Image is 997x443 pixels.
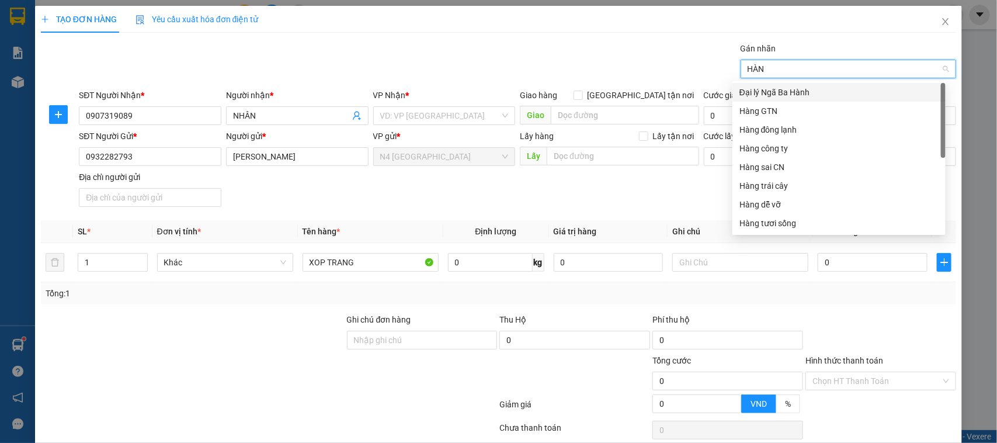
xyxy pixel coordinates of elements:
[164,254,286,271] span: Khác
[373,91,406,100] span: VP Nhận
[748,62,767,76] input: Gán nhãn
[554,253,663,272] input: 0
[739,105,939,117] div: Hàng GTN
[704,91,762,100] label: Cước giao hàng
[380,148,509,165] span: N4 Bình Phước
[79,89,221,102] div: SĐT Người Nhận
[739,142,939,155] div: Hàng công ty
[46,287,385,300] div: Tổng: 1
[78,227,87,236] span: SL
[739,179,939,192] div: Hàng trái cây
[739,198,939,211] div: Hàng dễ vỡ
[499,315,526,324] span: Thu Hộ
[551,106,699,124] input: Dọc đường
[79,188,221,207] input: Địa chỉ của người gửi
[732,120,946,139] div: Hàng đông lạnh
[652,356,691,365] span: Tổng cước
[352,111,362,120] span: user-add
[373,130,516,143] div: VP gửi
[520,106,551,124] span: Giao
[347,315,411,324] label: Ghi chú đơn hàng
[347,331,498,349] input: Ghi chú đơn hàng
[732,195,946,214] div: Hàng dễ vỡ
[50,110,67,119] span: plus
[547,147,699,165] input: Dọc đường
[732,139,946,158] div: Hàng công ty
[652,313,803,331] div: Phí thu hộ
[941,17,950,26] span: close
[226,130,369,143] div: Người gửi
[739,217,939,230] div: Hàng tươi sống
[79,130,221,143] div: SĐT Người Gửi
[929,6,962,39] button: Close
[672,253,808,272] input: Ghi Chú
[785,399,791,409] span: %
[554,227,597,236] span: Giá trị hàng
[136,15,145,25] img: icon
[648,130,699,143] span: Lấy tận nơi
[732,83,946,102] div: Đại lý Ngã Ba Hành
[520,147,547,165] span: Lấy
[732,176,946,195] div: Hàng trái cây
[937,258,951,267] span: plus
[41,15,49,23] span: plus
[751,399,767,409] span: VND
[49,105,68,124] button: plus
[41,15,117,24] span: TẠO ĐƠN HÀNG
[704,131,756,141] label: Cước lấy hàng
[226,89,369,102] div: Người nhận
[732,214,946,233] div: Hàng tươi sống
[136,15,259,24] span: Yêu cầu xuất hóa đơn điện tử
[739,123,939,136] div: Hàng đông lạnh
[303,227,341,236] span: Tên hàng
[520,91,557,100] span: Giao hàng
[79,171,221,184] div: Địa chỉ người gửi
[805,356,883,365] label: Hình thức thanh toán
[668,220,813,243] th: Ghi chú
[739,161,939,174] div: Hàng sai CN
[499,421,652,442] div: Chưa thanh toán
[157,227,201,236] span: Đơn vị tính
[499,398,652,418] div: Giảm giá
[741,44,776,53] label: Gán nhãn
[583,89,699,102] span: [GEOGRAPHIC_DATA] tận nơi
[704,106,810,125] input: Cước giao hàng
[937,253,951,272] button: plus
[475,227,517,236] span: Định lượng
[732,158,946,176] div: Hàng sai CN
[732,102,946,120] div: Hàng GTN
[739,86,939,99] div: Đại lý Ngã Ba Hành
[533,253,544,272] span: kg
[704,147,810,166] input: Cước lấy hàng
[520,131,554,141] span: Lấy hàng
[46,253,64,272] button: delete
[303,253,439,272] input: VD: Bàn, Ghế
